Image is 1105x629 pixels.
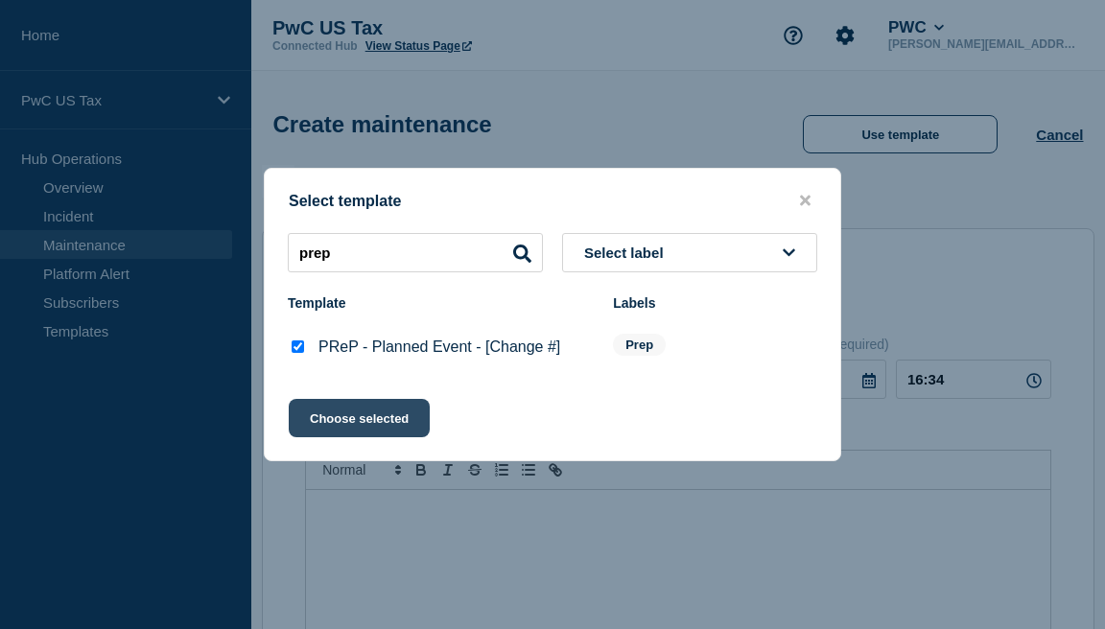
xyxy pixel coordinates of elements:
[794,192,816,210] button: close button
[288,233,543,272] input: Search templates & labels
[613,295,817,311] div: Labels
[265,192,840,210] div: Select template
[292,340,304,353] input: PReP - Planned Event - [Change #] checkbox
[584,245,671,261] span: Select label
[613,334,666,356] span: Prep
[562,233,817,272] button: Select label
[289,399,430,437] button: Choose selected
[288,295,594,311] div: Template
[318,338,560,356] p: PReP - Planned Event - [Change #]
